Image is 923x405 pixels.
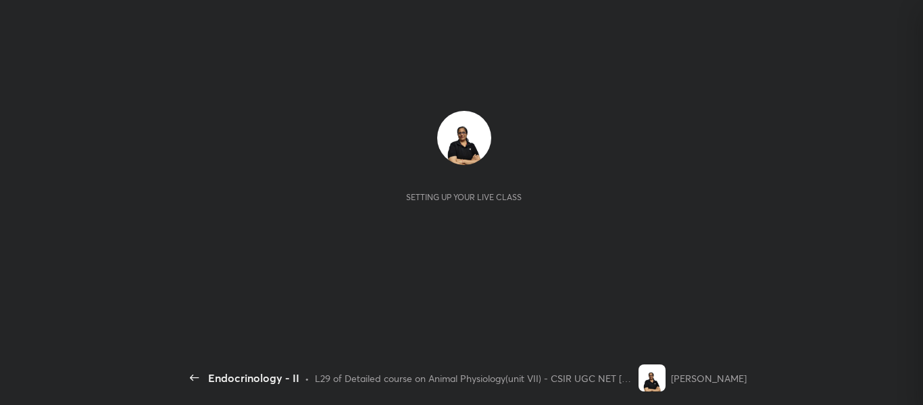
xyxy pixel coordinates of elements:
div: [PERSON_NAME] [671,371,747,385]
div: L29 of Detailed course on Animal Physiology(unit VII) - CSIR UGC NET [DATE] [315,371,633,385]
img: a1ea09021660488db1bc71b5356ddf31.jpg [437,111,491,165]
div: • [305,371,309,385]
div: Endocrinology - II [208,370,299,386]
img: a1ea09021660488db1bc71b5356ddf31.jpg [639,364,666,391]
div: Setting up your live class [406,192,522,202]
